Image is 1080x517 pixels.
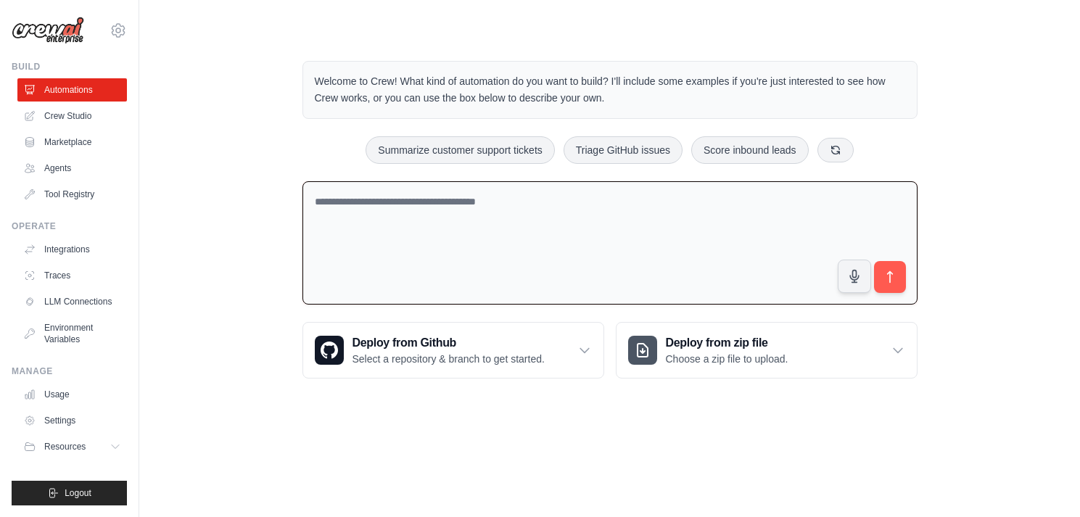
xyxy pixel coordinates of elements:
h3: Deploy from zip file [666,334,788,352]
button: Triage GitHub issues [564,136,683,164]
a: Settings [17,409,127,432]
a: LLM Connections [17,290,127,313]
a: Integrations [17,238,127,261]
div: Operate [12,220,127,232]
span: Resources [44,441,86,452]
span: Logout [65,487,91,499]
a: Tool Registry [17,183,127,206]
button: Summarize customer support tickets [366,136,554,164]
img: Logo [12,17,84,44]
a: Usage [17,383,127,406]
a: Crew Studio [17,104,127,128]
button: Logout [12,481,127,505]
h3: Deploy from Github [353,334,545,352]
a: Traces [17,264,127,287]
button: Resources [17,435,127,458]
a: Marketplace [17,131,127,154]
p: Welcome to Crew! What kind of automation do you want to build? I'll include some examples if you'... [315,73,905,107]
p: Choose a zip file to upload. [666,352,788,366]
p: Select a repository & branch to get started. [353,352,545,366]
a: Environment Variables [17,316,127,351]
div: Manage [12,365,127,377]
div: Build [12,61,127,73]
a: Agents [17,157,127,180]
a: Automations [17,78,127,102]
button: Score inbound leads [691,136,809,164]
